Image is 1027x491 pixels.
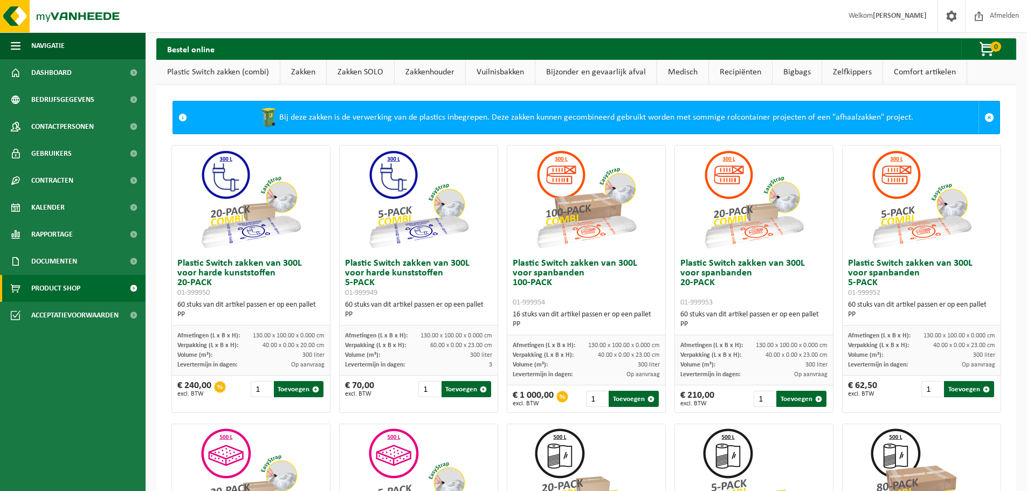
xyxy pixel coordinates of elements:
span: 300 liter [302,352,325,358]
span: 130.00 x 100.00 x 0.000 cm [588,342,660,349]
div: € 240,00 [177,381,211,397]
span: 40.00 x 0.00 x 23.00 cm [766,352,828,358]
span: excl. BTW [513,400,554,407]
span: 130.00 x 100.00 x 0.000 cm [756,342,828,349]
a: Comfort artikelen [883,60,967,85]
h3: Plastic Switch zakken van 300L voor spanbanden 5-PACK [848,259,995,298]
span: 130.00 x 100.00 x 0.000 cm [253,333,325,339]
span: Op aanvraag [962,362,995,368]
span: Navigatie [31,32,65,59]
div: 60 stuks van dit artikel passen er op een pallet [680,310,828,329]
span: excl. BTW [848,391,877,397]
span: Afmetingen (L x B x H): [177,333,240,339]
span: 60.00 x 0.00 x 23.00 cm [430,342,492,349]
input: 1 [754,391,775,407]
strong: [PERSON_NAME] [873,12,927,20]
span: Afmetingen (L x B x H): [513,342,575,349]
a: Zakken [280,60,326,85]
div: 16 stuks van dit artikel passen er op een pallet [513,310,660,329]
span: Op aanvraag [794,371,828,378]
span: Rapportage [31,221,73,248]
span: Levertermijn in dagen: [680,371,740,378]
span: 300 liter [973,352,995,358]
input: 1 [921,381,943,397]
div: € 70,00 [345,381,374,397]
span: 3 [489,362,492,368]
span: 40.00 x 0.00 x 23.00 cm [933,342,995,349]
button: Toevoegen [944,381,994,397]
span: Afmetingen (L x B x H): [848,333,911,339]
span: 0 [990,42,1001,52]
span: Gebruikers [31,140,72,167]
span: 01-999953 [680,299,713,307]
a: Zelfkippers [822,60,883,85]
button: Toevoegen [442,381,492,397]
img: WB-0240-HPE-GN-50.png [258,107,279,128]
div: PP [345,310,492,320]
span: Afmetingen (L x B x H): [345,333,408,339]
a: Vuilnisbakken [466,60,535,85]
a: Sluit melding [978,101,1000,134]
h2: Bestel online [156,38,225,59]
h3: Plastic Switch zakken van 300L voor spanbanden 20-PACK [680,259,828,307]
span: 40.00 x 0.00 x 23.00 cm [598,352,660,358]
img: 01-999954 [532,146,640,253]
span: 300 liter [470,352,492,358]
h3: Plastic Switch zakken van 300L voor harde kunststoffen 5-PACK [345,259,492,298]
span: Levertermijn in dagen: [177,362,237,368]
div: PP [680,320,828,329]
span: Afmetingen (L x B x H): [680,342,743,349]
h3: Plastic Switch zakken van 300L voor harde kunststoffen 20-PACK [177,259,325,298]
div: € 62,50 [848,381,877,397]
span: Levertermijn in dagen: [345,362,405,368]
span: Verpakking (L x B x H): [513,352,574,358]
a: Bijzonder en gevaarlijk afval [535,60,657,85]
a: Recipiënten [709,60,772,85]
img: 01-999949 [364,146,472,253]
img: 01-999950 [197,146,305,253]
span: Volume (m³): [513,362,548,368]
span: 130.00 x 100.00 x 0.000 cm [923,333,995,339]
span: 01-999952 [848,289,880,297]
div: PP [513,320,660,329]
button: Toevoegen [274,381,324,397]
a: Medisch [657,60,708,85]
span: Contactpersonen [31,113,94,140]
span: 40.00 x 0.00 x 20.00 cm [263,342,325,349]
span: Volume (m³): [680,362,715,368]
button: Toevoegen [776,391,826,407]
span: Levertermijn in dagen: [513,371,573,378]
div: PP [177,310,325,320]
span: 130.00 x 100.00 x 0.000 cm [421,333,492,339]
span: Contracten [31,167,73,194]
span: Verpakking (L x B x H): [848,342,909,349]
span: 300 liter [805,362,828,368]
span: Bedrijfsgegevens [31,86,94,113]
span: 300 liter [638,362,660,368]
div: 60 stuks van dit artikel passen er op een pallet [345,300,492,320]
div: 60 stuks van dit artikel passen er op een pallet [848,300,995,320]
span: Acceptatievoorwaarden [31,302,119,329]
span: Documenten [31,248,77,275]
span: Kalender [31,194,65,221]
span: Dashboard [31,59,72,86]
img: 01-999953 [700,146,808,253]
span: 01-999950 [177,289,210,297]
a: Zakken SOLO [327,60,394,85]
span: Volume (m³): [177,352,212,358]
div: Bij deze zakken is de verwerking van de plastics inbegrepen. Deze zakken kunnen gecombineerd gebr... [192,101,978,134]
a: Bigbags [773,60,822,85]
span: excl. BTW [680,400,714,407]
span: excl. BTW [345,391,374,397]
div: € 210,00 [680,391,714,407]
div: 60 stuks van dit artikel passen er op een pallet [177,300,325,320]
span: Verpakking (L x B x H): [177,342,238,349]
div: PP [848,310,995,320]
span: Op aanvraag [626,371,660,378]
span: Volume (m³): [345,352,380,358]
span: Verpakking (L x B x H): [680,352,741,358]
a: Plastic Switch zakken (combi) [156,60,280,85]
button: 0 [961,38,1015,60]
a: Zakkenhouder [395,60,465,85]
span: Verpakking (L x B x H): [345,342,406,349]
